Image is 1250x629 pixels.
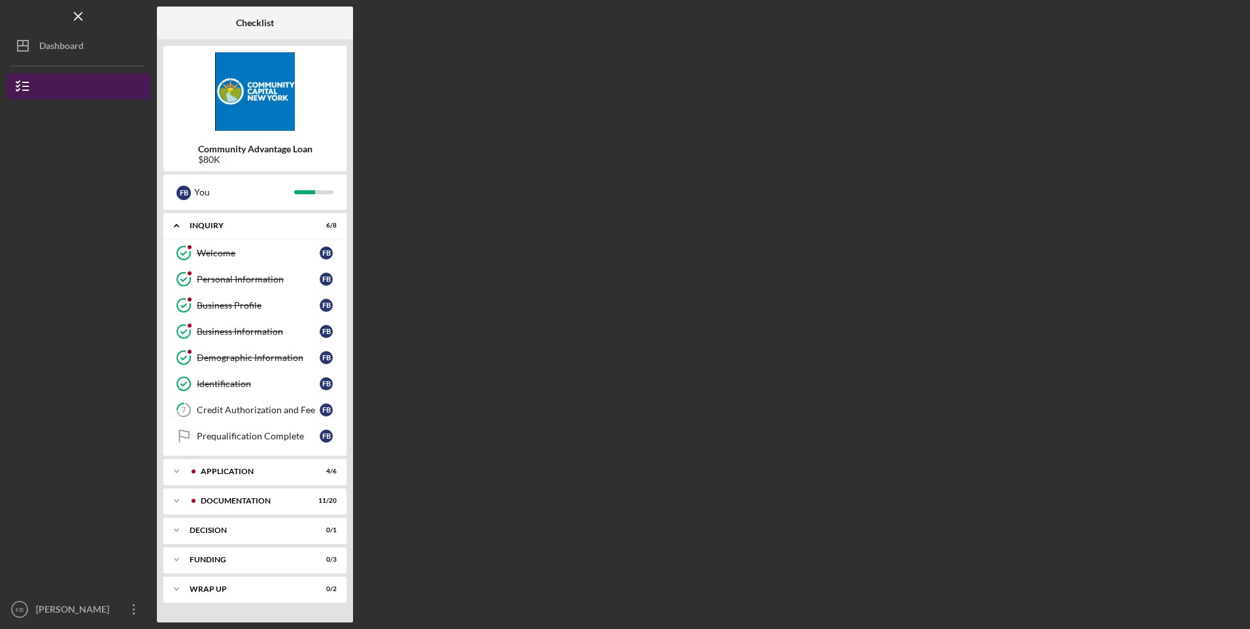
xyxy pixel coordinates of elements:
text: FB [16,606,24,613]
div: Personal Information [197,274,320,284]
div: Wrap up [190,585,304,593]
div: Prequalification Complete [197,431,320,441]
a: Business ProfileFB [170,292,340,318]
a: Prequalification CompleteFB [170,423,340,449]
div: F B [320,351,333,364]
div: F B [320,403,333,416]
img: Product logo [163,52,346,131]
a: IdentificationFB [170,371,340,397]
div: 4 / 6 [313,467,337,475]
div: 11 / 20 [313,497,337,505]
b: Checklist [236,18,274,28]
div: 6 / 8 [313,222,337,229]
a: WelcomeFB [170,240,340,266]
div: Business Information [197,326,320,337]
div: Application [201,467,304,475]
div: Documentation [201,497,304,505]
a: Demographic InformationFB [170,345,340,371]
div: You [194,181,294,203]
div: Business Profile [197,300,320,311]
div: Inquiry [190,222,304,229]
button: FB[PERSON_NAME] De La [PERSON_NAME] [7,596,150,622]
div: Identification [197,379,320,389]
div: F B [320,273,333,286]
div: 0 / 1 [313,526,337,534]
div: F B [320,325,333,338]
div: Decision [190,526,304,534]
b: Community Advantage Loan [198,144,312,154]
div: F B [320,377,333,390]
div: F B [177,186,191,200]
div: Funding [190,556,304,564]
div: 0 / 2 [313,585,337,593]
div: F B [320,246,333,260]
div: Welcome [197,248,320,258]
tspan: 7 [182,406,186,415]
div: Dashboard [39,33,84,62]
button: Dashboard [7,33,150,59]
div: F B [320,299,333,312]
a: 7Credit Authorization and FeeFB [170,397,340,423]
a: Personal InformationFB [170,266,340,292]
a: Business InformationFB [170,318,340,345]
div: Credit Authorization and Fee [197,405,320,415]
div: $80K [198,154,312,165]
div: 0 / 3 [313,556,337,564]
div: F B [320,430,333,443]
div: Demographic Information [197,352,320,363]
